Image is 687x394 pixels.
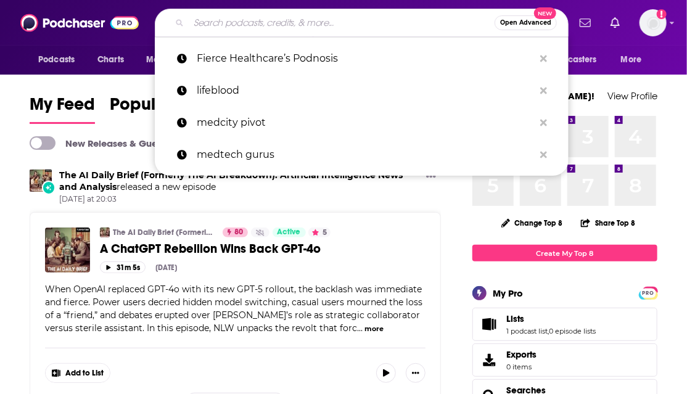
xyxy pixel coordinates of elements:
button: open menu [612,48,657,72]
a: medcity pivot [155,107,569,139]
a: 0 episode lists [549,327,596,335]
a: Lists [506,313,596,324]
button: more [364,324,384,334]
button: Share Top 8 [580,211,636,235]
span: Lists [472,308,657,341]
span: Monitoring [146,51,190,68]
button: Show More Button [406,363,426,383]
button: open menu [30,48,91,72]
button: open menu [530,48,615,72]
a: 80 [223,228,248,237]
a: The AI Daily Brief (Formerly The AI Breakdown): Artificial Intelligence News and Analysis [113,228,215,237]
div: New Episode [42,181,56,194]
span: , [548,327,549,335]
span: Active [278,226,301,239]
span: Logged in as Trent121 [640,9,667,36]
a: Lists [477,316,501,333]
span: Exports [477,351,501,369]
img: Podchaser - Follow, Share and Rate Podcasts [20,11,139,35]
button: 5 [308,228,331,237]
div: [DATE] [155,263,177,272]
button: open menu [138,48,206,72]
span: Exports [506,349,537,360]
p: medtech gurus [197,139,534,171]
span: ... [357,322,363,334]
svg: Add a profile image [657,9,667,19]
div: Search podcasts, credits, & more... [155,9,569,37]
a: A ChatGPT Rebellion Wins Back GPT-4o [100,241,426,257]
a: Exports [472,343,657,377]
span: More [621,51,642,68]
span: Popular Feed [110,94,215,122]
a: Show notifications dropdown [606,12,625,33]
p: medcity pivot [197,107,534,139]
a: lifeblood [155,75,569,107]
a: PRO [641,288,656,297]
a: New Releases & Guests Only [30,136,192,150]
span: A ChatGPT Rebellion Wins Back GPT-4o [100,241,321,257]
span: When OpenAI replaced GPT-4o with its new GPT-5 rollout, the backlash was immediate and fierce. Po... [45,284,422,334]
span: New [534,7,556,19]
a: Fierce Healthcare’s Podnosis [155,43,569,75]
span: My Feed [30,94,95,122]
button: Open AdvancedNew [495,15,557,30]
h3: released a new episode [59,170,421,193]
a: View Profile [607,90,657,102]
span: 0 items [506,363,537,371]
span: Add to List [65,369,104,378]
a: Charts [89,48,131,72]
img: The AI Daily Brief (Formerly The AI Breakdown): Artificial Intelligence News and Analysis [100,228,110,237]
a: Create My Top 8 [472,245,657,261]
span: Open Advanced [500,20,551,26]
img: A ChatGPT Rebellion Wins Back GPT-4o [45,228,90,273]
a: Popular Feed [110,94,215,124]
span: Charts [97,51,124,68]
span: 80 [234,226,243,239]
input: Search podcasts, credits, & more... [189,13,495,33]
img: The AI Daily Brief (Formerly The AI Breakdown): Artificial Intelligence News and Analysis [30,170,52,192]
button: Change Top 8 [494,215,570,231]
p: lifeblood [197,75,534,107]
a: The AI Daily Brief (Formerly The AI Breakdown): Artificial Intelligence News and Analysis [59,170,403,192]
img: User Profile [640,9,667,36]
a: medtech gurus [155,139,569,171]
button: 31m 5s [100,261,146,273]
a: Active [273,228,306,237]
div: My Pro [493,287,523,299]
span: Lists [506,313,524,324]
button: Show More Button [421,170,441,185]
button: Show profile menu [640,9,667,36]
a: Show notifications dropdown [575,12,596,33]
span: Podcasts [38,51,75,68]
span: [DATE] at 20:03 [59,194,421,205]
p: Fierce Healthcare’s Podnosis [197,43,534,75]
span: PRO [641,289,656,298]
button: Show More Button [46,364,110,382]
a: My Feed [30,94,95,124]
a: 1 podcast list [506,327,548,335]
